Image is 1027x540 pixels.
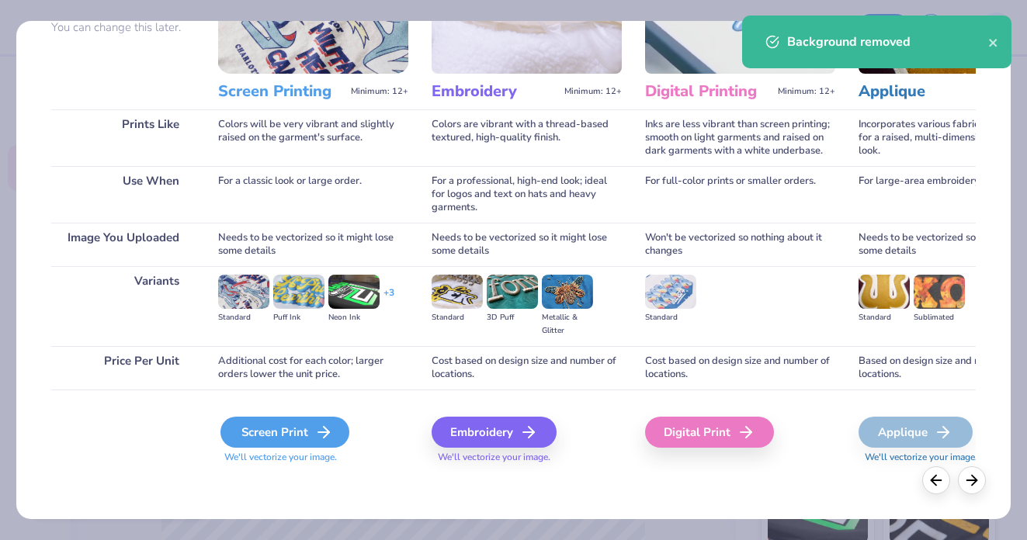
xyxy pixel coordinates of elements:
div: Additional cost for each color; larger orders lower the unit price. [218,346,408,389]
div: Inks are less vibrant than screen printing; smooth on light garments and raised on dark garments ... [645,109,835,166]
div: Neon Ink [328,311,380,324]
div: + 3 [383,286,394,313]
span: Minimum: 12+ [778,86,835,97]
div: Needs to be vectorized so it might lose some details [432,223,622,266]
div: 3D Puff [487,311,538,324]
img: Neon Ink [328,275,380,309]
div: For full-color prints or smaller orders. [645,166,835,223]
div: Use When [51,166,195,223]
div: Digital Print [645,417,774,448]
h3: Embroidery [432,81,558,102]
img: Standard [859,275,910,309]
img: Standard [218,275,269,309]
img: 3D Puff [487,275,538,309]
div: Embroidery [432,417,557,448]
div: For a professional, high-end look; ideal for logos and text on hats and heavy garments. [432,166,622,223]
div: Metallic & Glitter [542,311,593,337]
span: We'll vectorize your image. [218,451,408,464]
p: You can change this later. [51,21,195,34]
div: Sublimated [914,311,965,324]
div: Applique [859,417,973,448]
div: Cost based on design size and number of locations. [645,346,835,389]
div: Standard [859,311,910,324]
div: Screen Print [220,417,349,448]
div: Cost based on design size and number of locations. [432,346,622,389]
span: We'll vectorize your image. [432,451,622,464]
img: Puff Ink [273,275,324,309]
div: Needs to be vectorized so it might lose some details [218,223,408,266]
div: Won't be vectorized so nothing about it changes [645,223,835,266]
div: Standard [645,311,696,324]
span: Minimum: 12+ [351,86,408,97]
div: Standard [432,311,483,324]
div: Variants [51,266,195,346]
div: Prints Like [51,109,195,166]
div: Puff Ink [273,311,324,324]
div: Background removed [787,33,988,51]
img: Standard [432,275,483,309]
img: Sublimated [914,275,965,309]
h3: Digital Printing [645,81,772,102]
div: Standard [218,311,269,324]
div: Image You Uploaded [51,223,195,266]
div: For a classic look or large order. [218,166,408,223]
button: close [988,33,999,51]
h3: Applique [859,81,985,102]
h3: Screen Printing [218,81,345,102]
div: Colors will be very vibrant and slightly raised on the garment's surface. [218,109,408,166]
img: Metallic & Glitter [542,275,593,309]
img: Standard [645,275,696,309]
span: Minimum: 12+ [564,86,622,97]
div: Colors are vibrant with a thread-based textured, high-quality finish. [432,109,622,166]
div: Price Per Unit [51,346,195,389]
